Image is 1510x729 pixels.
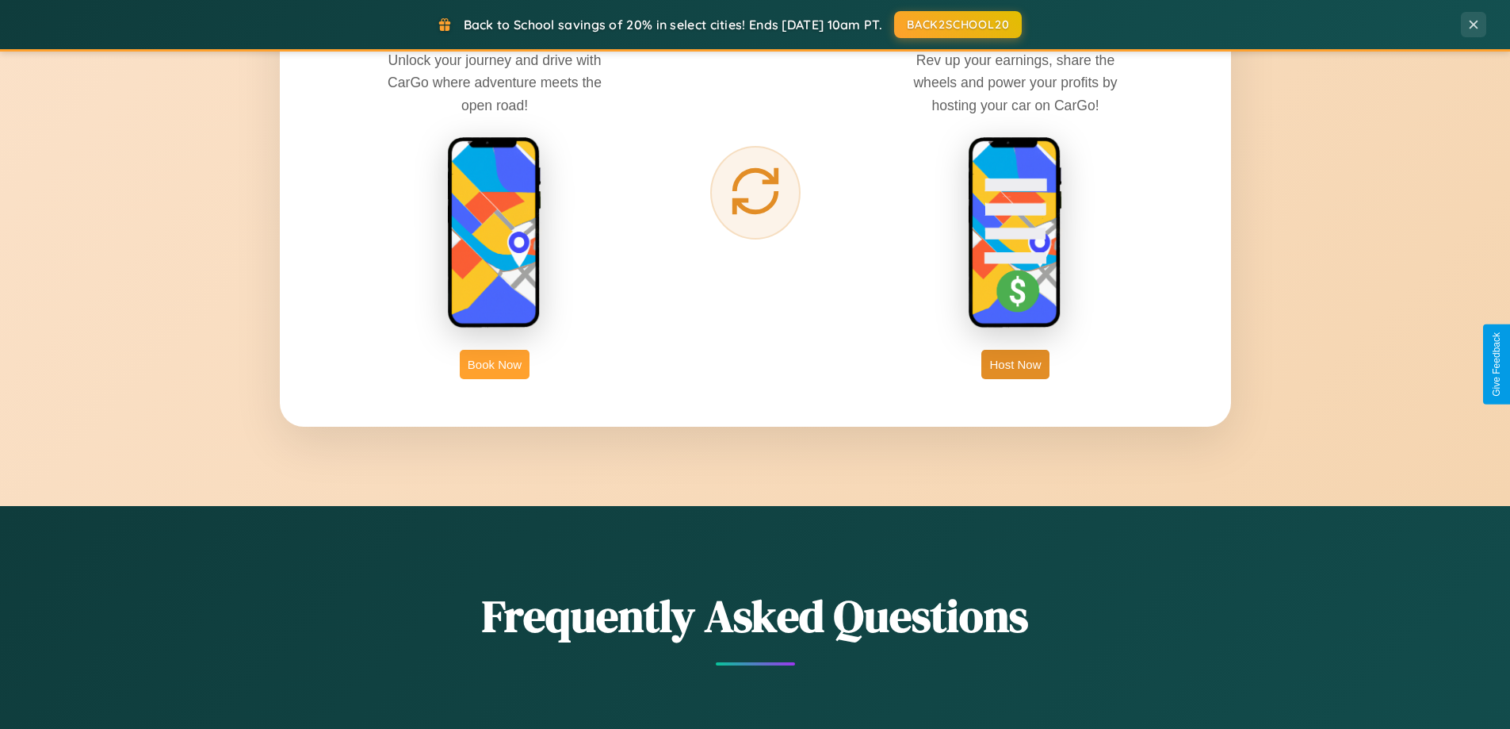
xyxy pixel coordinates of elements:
button: Host Now [981,350,1049,379]
button: Book Now [460,350,529,379]
p: Unlock your journey and drive with CarGo where adventure meets the open road! [376,49,614,116]
img: host phone [968,136,1063,330]
img: rent phone [447,136,542,330]
span: Back to School savings of 20% in select cities! Ends [DATE] 10am PT. [464,17,882,33]
h2: Frequently Asked Questions [280,585,1231,647]
button: BACK2SCHOOL20 [894,11,1022,38]
div: Give Feedback [1491,332,1502,397]
p: Rev up your earnings, share the wheels and power your profits by hosting your car on CarGo! [896,49,1134,116]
